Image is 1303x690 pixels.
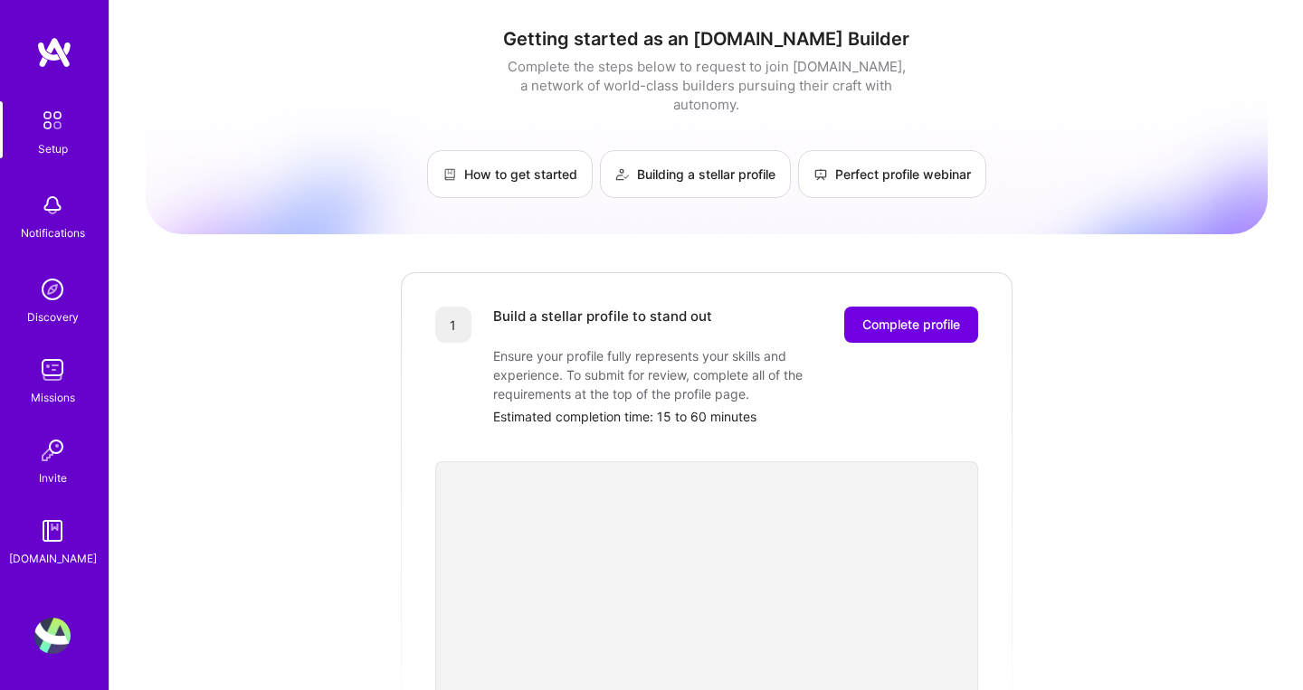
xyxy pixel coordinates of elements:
[427,150,593,198] a: How to get started
[813,167,828,182] img: Perfect profile webinar
[844,307,978,343] button: Complete profile
[146,28,1268,50] h1: Getting started as an [DOMAIN_NAME] Builder
[615,167,630,182] img: Building a stellar profile
[798,150,986,198] a: Perfect profile webinar
[39,468,67,487] div: Invite
[493,407,978,426] div: Estimated completion time: 15 to 60 minutes
[493,307,712,343] div: Build a stellar profile to stand out
[34,352,71,388] img: teamwork
[493,346,855,403] div: Ensure your profile fully represents your skills and experience. To submit for review, complete a...
[38,139,68,158] div: Setup
[33,101,71,139] img: setup
[34,187,71,223] img: bell
[862,316,960,334] span: Complete profile
[503,57,910,114] div: Complete the steps below to request to join [DOMAIN_NAME], a network of world-class builders purs...
[34,432,71,468] img: Invite
[30,618,75,654] a: User Avatar
[36,36,72,69] img: logo
[31,388,75,407] div: Missions
[442,167,457,182] img: How to get started
[34,271,71,307] img: discovery
[34,513,71,549] img: guide book
[21,223,85,242] div: Notifications
[600,150,791,198] a: Building a stellar profile
[34,618,71,654] img: User Avatar
[27,307,79,326] div: Discovery
[435,307,471,343] div: 1
[9,549,97,568] div: [DOMAIN_NAME]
